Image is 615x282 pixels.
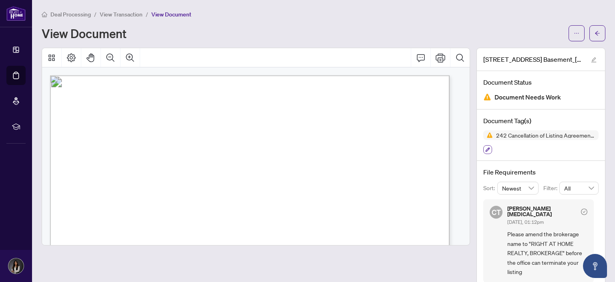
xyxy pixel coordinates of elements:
[146,10,148,19] li: /
[483,93,491,101] img: Document Status
[493,132,599,138] span: 242 Cancellation of Listing Agreement - Authority to Offer for Sale
[502,182,534,194] span: Newest
[50,11,91,18] span: Deal Processing
[564,182,594,194] span: All
[507,206,578,217] h5: [PERSON_NAME][MEDICAL_DATA]
[574,30,579,36] span: ellipsis
[507,229,587,276] span: Please amend the brokerage name to "RIGHT AT HOME REALTY, BROKERAGE" before the office can termin...
[42,12,47,17] span: home
[483,130,493,140] img: Status Icon
[591,57,597,63] span: edit
[151,11,191,18] span: View Document
[507,219,544,225] span: [DATE], 01:12pm
[483,116,599,126] h4: Document Tag(s)
[494,92,561,103] span: Document Needs Work
[483,184,497,193] p: Sort:
[483,167,599,177] h4: File Requirements
[492,207,501,218] span: CT
[483,55,583,64] span: [STREET_ADDRESS] Basement_[DATE] 20_49_29.pdf
[595,30,600,36] span: arrow-left
[543,184,559,193] p: Filter:
[583,254,607,278] button: Open asap
[8,258,24,274] img: Profile Icon
[6,6,26,21] img: logo
[94,10,96,19] li: /
[100,11,143,18] span: View Transaction
[581,209,587,215] span: check-circle
[42,27,127,40] h1: View Document
[483,77,599,87] h4: Document Status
